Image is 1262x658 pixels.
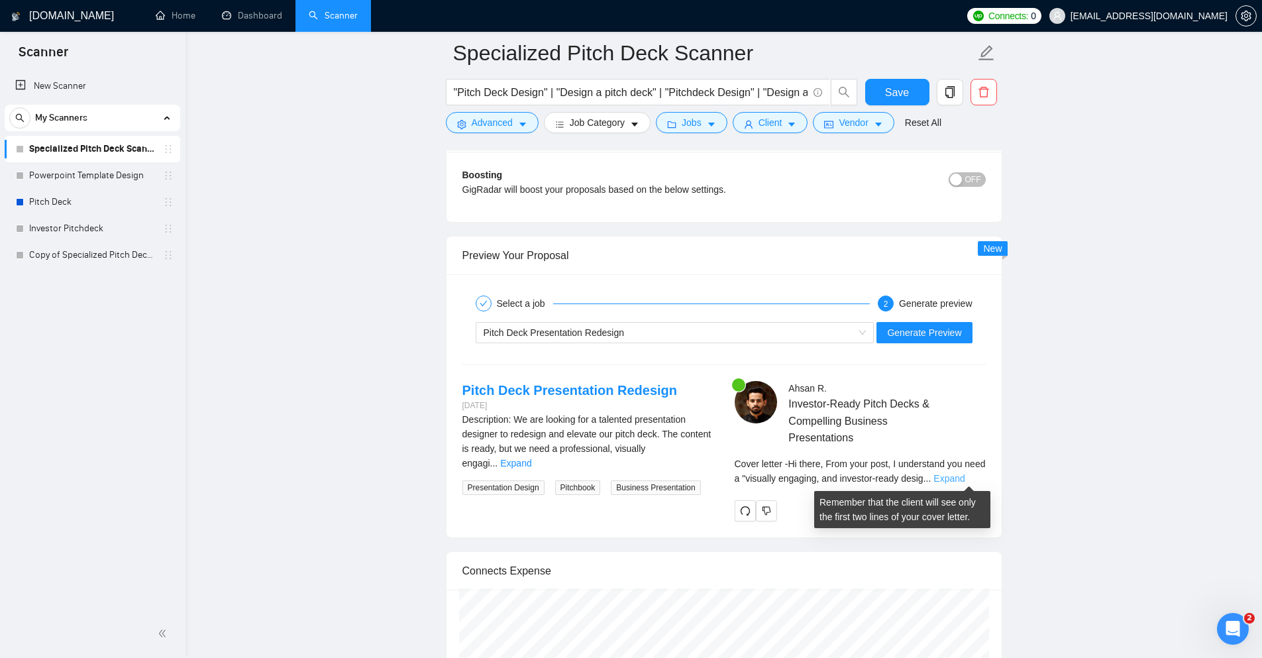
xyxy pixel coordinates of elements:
span: My Scanners [35,105,87,131]
button: settingAdvancedcaret-down [446,112,539,133]
span: Business Presentation [611,480,700,495]
span: edit [978,44,995,62]
span: Save [885,84,909,101]
span: Jobs [682,115,702,130]
button: redo [735,500,756,521]
span: Ahsan R . [788,383,827,394]
button: idcardVendorcaret-down [813,112,894,133]
span: Investor-Ready Pitch Decks & Compelling Business Presentations [788,396,946,445]
a: Pitch Deck Presentation Redesign [462,383,678,398]
span: Pitchbook [555,480,601,495]
a: Expand [500,458,531,468]
span: holder [163,223,174,234]
span: search [10,113,30,123]
span: holder [163,144,174,154]
span: New [983,243,1002,254]
a: setting [1236,11,1257,21]
span: Cover letter - Hi there, From your post, I understand you need a "visually engaging, and investor... [735,459,986,484]
b: Boosting [462,170,503,180]
iframe: Intercom live chat [1217,613,1249,645]
span: info-circle [814,88,822,97]
span: redo [735,506,755,516]
button: search [9,107,30,129]
button: barsJob Categorycaret-down [544,112,651,133]
img: logo [11,6,21,27]
div: Preview Your Proposal [462,237,986,274]
span: 2 [884,300,888,309]
span: Pitch Deck Presentation Redesign [484,327,624,338]
span: caret-down [707,119,716,129]
span: caret-down [787,119,796,129]
button: folderJobscaret-down [656,112,727,133]
span: dislike [762,506,771,516]
input: Scanner name... [453,36,975,70]
span: idcard [824,119,833,129]
button: search [831,79,857,105]
a: dashboardDashboard [222,10,282,21]
span: Presentation Design [462,480,545,495]
button: copy [937,79,963,105]
span: ... [490,458,498,468]
button: dislike [756,500,777,521]
span: delete [971,86,996,98]
div: Connects Expense [462,552,986,590]
span: copy [937,86,963,98]
a: Copy of Specialized Pitch Deck Scanner [29,242,155,268]
li: New Scanner [5,73,180,99]
span: 2 [1244,613,1255,624]
span: folder [667,119,676,129]
a: Pitch Deck [29,189,155,215]
a: Specialized Pitch Deck Scanner [29,136,155,162]
button: Generate Preview [876,322,972,343]
span: 0 [1031,9,1036,23]
span: user [1053,11,1062,21]
button: userClientcaret-down [733,112,808,133]
div: Description: We are looking for a talented presentation designer to redesign and elevate our pitc... [462,412,713,470]
div: Remember that the client will see only the first two lines of your cover letter. [814,491,990,528]
span: Scanner [8,42,79,70]
span: Advanced [472,115,513,130]
span: Job Category [570,115,625,130]
div: Generate preview [899,296,973,311]
div: Select a job [497,296,553,311]
a: Reset All [905,115,941,130]
div: Remember that the client will see only the first two lines of your cover letter. [735,457,986,486]
a: Expand [933,473,965,484]
span: holder [163,250,174,260]
span: caret-down [874,119,883,129]
span: caret-down [518,119,527,129]
img: c1qbb724gnAwfyoOug-YWwyKQY4XLD-ZptXzA4XWcgDglhjfrovOt9a0i_zan4Jmn3 [735,381,777,423]
span: double-left [158,627,171,640]
span: bars [555,119,564,129]
span: holder [163,197,174,207]
span: Connects: [988,9,1028,23]
span: Description: We are looking for a talented presentation designer to redesign and elevate our pitc... [462,414,711,468]
button: setting [1236,5,1257,27]
span: check [480,300,488,307]
span: caret-down [630,119,639,129]
li: My Scanners [5,105,180,268]
span: Vendor [839,115,868,130]
span: search [831,86,857,98]
a: New Scanner [15,73,170,99]
a: Investor Pitchdeck [29,215,155,242]
span: ... [923,473,931,484]
img: upwork-logo.png [973,11,984,21]
span: Client [759,115,782,130]
input: Search Freelance Jobs... [454,84,808,101]
a: homeHome [156,10,195,21]
span: setting [457,119,466,129]
span: OFF [965,172,981,187]
button: Save [865,79,929,105]
a: searchScanner [309,10,358,21]
div: GigRadar will boost your proposals based on the below settings. [462,182,855,197]
span: holder [163,170,174,181]
span: setting [1236,11,1256,21]
div: [DATE] [462,400,678,412]
a: Powerpoint Template Design [29,162,155,189]
span: Generate Preview [887,325,961,340]
span: user [744,119,753,129]
button: delete [971,79,997,105]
